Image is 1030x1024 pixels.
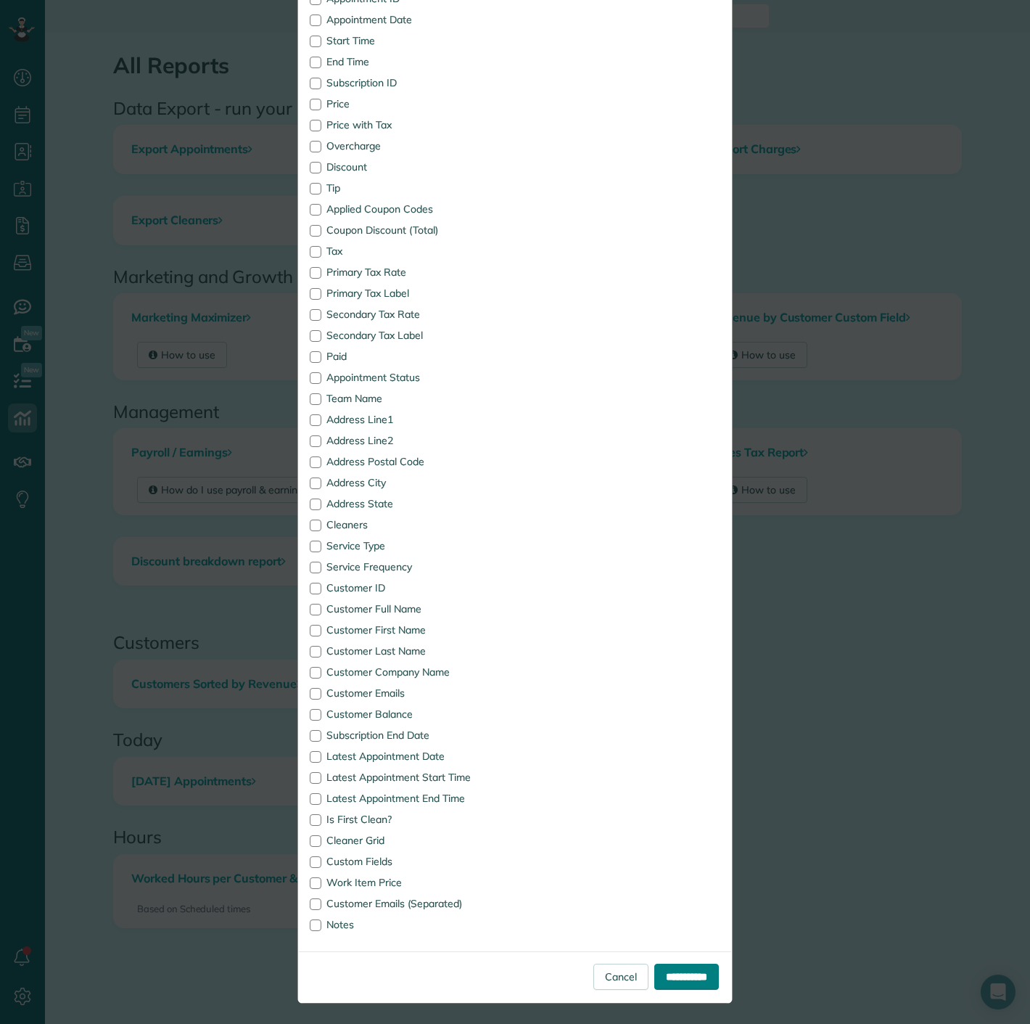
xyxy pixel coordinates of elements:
label: Address Postal Code [310,456,504,467]
label: Customer First Name [310,625,504,635]
label: Discount [310,162,504,172]
label: Customer Balance [310,709,504,719]
label: Secondary Tax Rate [310,309,504,319]
label: Customer Company Name [310,667,504,677]
label: Customer Last Name [310,646,504,656]
label: Applied Coupon Codes [310,204,504,214]
label: Price [310,99,504,109]
label: Address Line2 [310,435,504,446]
label: Latest Appointment End Time [310,793,504,803]
label: End Time [310,57,504,67]
label: Start Time [310,36,504,46]
label: Appointment Date [310,15,504,25]
label: Subscription End Date [310,730,504,740]
label: Secondary Tax Label [310,330,504,340]
label: Paid [310,351,504,361]
label: Coupon Discount (Total) [310,225,504,235]
label: Work Item Price [310,877,504,888]
label: Address State [310,499,504,509]
label: Subscription ID [310,78,504,88]
label: Latest Appointment Date [310,751,504,761]
label: Notes [310,919,504,930]
label: Address City [310,478,504,488]
a: Cancel [593,964,648,990]
label: Customer Emails [310,688,504,698]
label: Cleaners [310,520,504,530]
label: Primary Tax Rate [310,267,504,277]
label: Tip [310,183,504,193]
label: Service Type [310,541,504,551]
label: Price with Tax [310,120,504,130]
label: Custom Fields [310,856,504,867]
label: Customer ID [310,583,504,593]
label: Customer Emails (Separated) [310,898,504,909]
label: Address Line1 [310,414,504,425]
label: Primary Tax Label [310,288,504,298]
label: Latest Appointment Start Time [310,772,504,782]
label: Team Name [310,393,504,404]
label: Customer Full Name [310,604,504,614]
label: Is First Clean? [310,814,504,824]
label: Tax [310,246,504,256]
label: Cleaner Grid [310,835,504,845]
label: Service Frequency [310,562,504,572]
label: Appointment Status [310,372,504,382]
label: Overcharge [310,141,504,151]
